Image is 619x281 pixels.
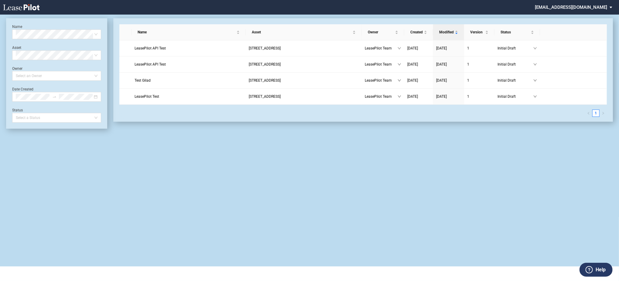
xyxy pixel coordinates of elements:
[436,46,447,50] span: [DATE]
[362,24,404,40] th: Owner
[498,61,533,67] span: Initial Draft
[494,24,540,40] th: Status
[249,78,281,83] span: 109 State Street
[135,93,243,100] a: LeasePilot Test
[467,62,469,66] span: 1
[533,46,537,50] span: down
[498,77,533,83] span: Initial Draft
[252,29,351,35] span: Asset
[436,61,461,67] a: [DATE]
[467,61,491,67] a: 1
[600,110,607,117] button: right
[433,24,464,40] th: Modified
[436,78,447,83] span: [DATE]
[407,94,418,99] span: [DATE]
[249,94,281,99] span: 109 State Street
[410,29,423,35] span: Created
[52,95,56,99] span: swap-right
[249,61,359,67] a: [STREET_ADDRESS]
[135,78,151,83] span: Test Gilad
[398,79,401,82] span: down
[407,62,418,66] span: [DATE]
[249,62,281,66] span: 109 State Street
[533,63,537,66] span: down
[407,77,430,83] a: [DATE]
[436,62,447,66] span: [DATE]
[12,66,22,71] label: Owner
[596,266,606,274] label: Help
[135,62,166,66] span: LeasePilot API Test
[398,95,401,98] span: down
[602,112,605,115] span: right
[467,93,491,100] a: 1
[533,79,537,82] span: down
[365,61,398,67] span: LeasePilot Team
[467,94,469,99] span: 1
[249,93,359,100] a: [STREET_ADDRESS]
[398,46,401,50] span: down
[593,110,599,117] a: 1
[467,77,491,83] a: 1
[498,45,533,51] span: Initial Draft
[135,45,243,51] a: LeasePilot API Test
[365,45,398,51] span: LeasePilot Team
[501,29,530,35] span: Status
[533,95,537,98] span: down
[585,110,592,117] button: left
[249,77,359,83] a: [STREET_ADDRESS]
[132,24,246,40] th: Name
[592,110,600,117] li: 1
[12,87,33,91] label: Date Created
[436,77,461,83] a: [DATE]
[436,93,461,100] a: [DATE]
[249,45,359,51] a: [STREET_ADDRESS]
[439,29,454,35] span: Modified
[249,46,281,50] span: 109 State Street
[135,46,166,50] span: LeasePilot API Test
[498,93,533,100] span: Initial Draft
[404,24,433,40] th: Created
[12,46,21,50] label: Asset
[135,61,243,67] a: LeasePilot API Test
[464,24,494,40] th: Version
[12,108,23,112] label: Status
[600,110,607,117] li: Next Page
[467,78,469,83] span: 1
[407,45,430,51] a: [DATE]
[407,46,418,50] span: [DATE]
[467,46,469,50] span: 1
[407,78,418,83] span: [DATE]
[407,93,430,100] a: [DATE]
[467,45,491,51] a: 1
[436,94,447,99] span: [DATE]
[580,263,613,277] button: Help
[138,29,235,35] span: Name
[470,29,484,35] span: Version
[135,77,243,83] a: Test Gilad
[365,77,398,83] span: LeasePilot Team
[585,110,592,117] li: Previous Page
[365,93,398,100] span: LeasePilot Team
[135,94,159,99] span: LeasePilot Test
[436,45,461,51] a: [DATE]
[398,63,401,66] span: down
[12,25,22,29] label: Name
[246,24,362,40] th: Asset
[587,112,590,115] span: left
[52,95,56,99] span: to
[368,29,394,35] span: Owner
[407,61,430,67] a: [DATE]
